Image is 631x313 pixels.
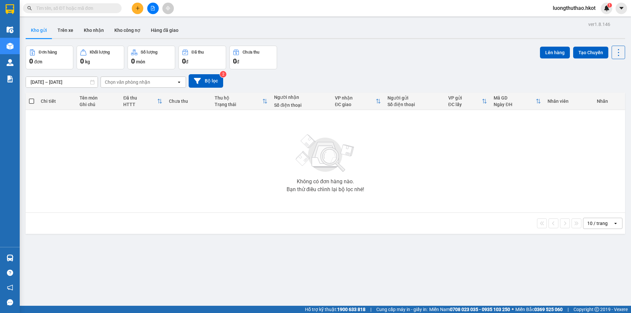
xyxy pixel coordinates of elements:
[548,99,590,104] div: Nhân viên
[534,307,563,312] strong: 0369 525 060
[211,93,271,110] th: Toggle SortBy
[597,99,622,104] div: Nhãn
[123,102,157,107] div: HTTT
[192,50,204,55] div: Đã thu
[568,306,569,313] span: |
[515,306,563,313] span: Miền Bắc
[105,79,150,85] div: Chọn văn phòng nhận
[274,95,328,100] div: Người nhận
[490,93,544,110] th: Toggle SortBy
[182,57,186,65] span: 0
[448,102,482,107] div: ĐC lấy
[146,22,184,38] button: Hàng đã giao
[215,95,262,101] div: Thu hộ
[128,46,175,69] button: Số lượng0món
[27,6,32,11] span: search
[7,284,13,291] span: notification
[162,3,174,14] button: aim
[448,95,482,101] div: VP gửi
[613,221,618,226] svg: open
[305,306,365,313] span: Hỗ trợ kỹ thuật:
[243,50,259,55] div: Chưa thu
[26,22,52,38] button: Kho gửi
[233,57,237,65] span: 0
[29,57,33,65] span: 0
[6,4,14,14] img: logo-vxr
[573,47,608,58] button: Tạo Chuyến
[166,6,170,11] span: aim
[595,307,599,312] span: copyright
[335,102,376,107] div: ĐC giao
[548,4,601,12] span: luongthuthao.hkot
[123,95,157,101] div: Đã thu
[619,5,624,11] span: caret-down
[52,22,79,38] button: Trên xe
[450,307,510,312] strong: 0708 023 035 - 0935 103 250
[274,102,328,108] div: Số điện thoại
[608,3,611,8] span: 1
[176,79,182,85] svg: open
[387,102,442,107] div: Số điện thoại
[607,3,612,8] sup: 1
[429,306,510,313] span: Miền Nam
[36,5,114,12] input: Tìm tên, số ĐT hoặc mã đơn
[297,179,354,184] div: Không có đơn hàng nào.
[387,95,442,101] div: Người gửi
[7,299,13,305] span: message
[90,50,110,55] div: Khối lượng
[332,93,384,110] th: Toggle SortBy
[77,46,124,69] button: Khối lượng0kg
[178,46,226,69] button: Đã thu0đ
[512,308,514,311] span: ⚪️
[494,102,536,107] div: Ngày ĐH
[186,59,188,64] span: đ
[79,22,109,38] button: Kho nhận
[136,59,145,64] span: món
[80,102,117,107] div: Ghi chú
[494,95,536,101] div: Mã GD
[337,307,365,312] strong: 1900 633 818
[80,57,84,65] span: 0
[370,306,371,313] span: |
[616,3,627,14] button: caret-down
[132,3,143,14] button: plus
[220,71,226,78] sup: 2
[292,130,358,176] img: svg+xml;base64,PHN2ZyBjbGFzcz0ibGlzdC1wbHVnX19zdmciIHhtbG5zPSJodHRwOi8vd3d3LnczLm9yZy8yMDAwL3N2Zy...
[237,59,239,64] span: đ
[445,93,491,110] th: Toggle SortBy
[151,6,155,11] span: file-add
[39,50,57,55] div: Đơn hàng
[135,6,140,11] span: plus
[7,270,13,276] span: question-circle
[376,306,428,313] span: Cung cấp máy in - giấy in:
[7,26,13,33] img: warehouse-icon
[7,59,13,66] img: warehouse-icon
[147,3,159,14] button: file-add
[189,74,223,88] button: Bộ lọc
[7,76,13,82] img: solution-icon
[34,59,42,64] span: đơn
[540,47,570,58] button: Lên hàng
[26,46,73,69] button: Đơn hàng0đơn
[7,43,13,50] img: warehouse-icon
[41,99,73,104] div: Chi tiết
[141,50,157,55] div: Số lượng
[109,22,146,38] button: Kho công nợ
[587,220,608,227] div: 10 / trang
[80,95,117,101] div: Tên món
[604,5,610,11] img: icon-new-feature
[588,21,610,28] div: ver 1.8.146
[26,77,98,87] input: Select a date range.
[131,57,135,65] span: 0
[229,46,277,69] button: Chưa thu0đ
[7,255,13,261] img: warehouse-icon
[335,95,376,101] div: VP nhận
[85,59,90,64] span: kg
[169,99,208,104] div: Chưa thu
[215,102,262,107] div: Trạng thái
[287,187,364,192] div: Bạn thử điều chỉnh lại bộ lọc nhé!
[120,93,166,110] th: Toggle SortBy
